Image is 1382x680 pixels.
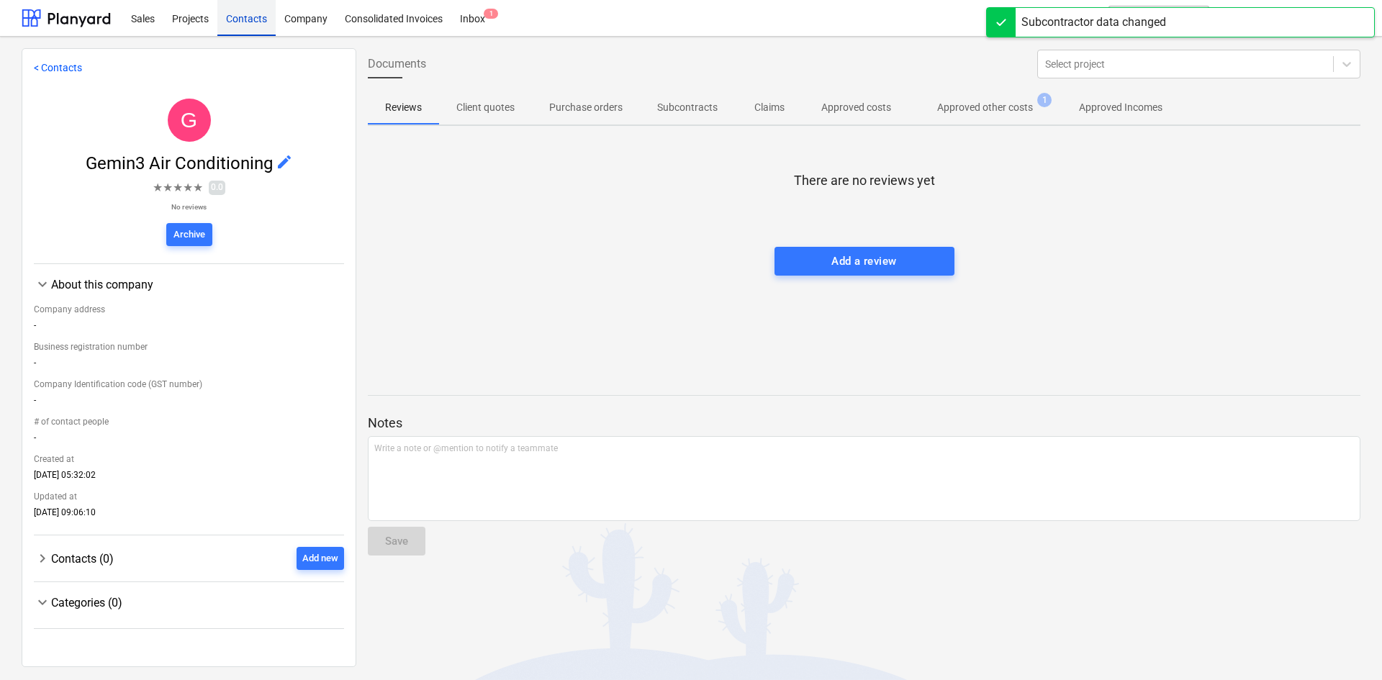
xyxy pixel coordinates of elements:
[774,247,954,276] button: Add a review
[752,100,787,115] p: Claims
[34,432,344,448] div: -
[153,179,163,196] span: ★
[484,9,498,19] span: 1
[368,55,426,73] span: Documents
[168,99,211,142] div: Gemin3
[302,550,338,567] div: Add new
[34,550,51,567] span: keyboard_arrow_right
[1021,14,1166,31] div: Subcontractor data changed
[657,100,718,115] p: Subcontracts
[34,276,51,293] span: keyboard_arrow_down
[385,100,422,115] p: Reviews
[51,596,344,609] div: Categories (0)
[173,227,205,243] div: Archive
[34,358,344,373] div: -
[51,552,114,566] span: Contacts (0)
[549,100,623,115] p: Purchase orders
[166,223,212,246] button: Archive
[297,547,344,570] button: Add new
[183,179,193,196] span: ★
[34,395,344,411] div: -
[34,594,344,611] div: Categories (0)
[181,108,197,132] span: G
[831,252,896,271] div: Add a review
[34,611,344,617] div: Categories (0)
[34,62,82,73] a: < Contacts
[173,179,183,196] span: ★
[34,276,344,293] div: About this company
[34,293,344,523] div: About this company
[34,411,344,432] div: # of contact people
[209,181,225,194] span: 0.0
[1037,93,1052,107] span: 1
[34,299,344,320] div: Company address
[821,100,891,115] p: Approved costs
[456,100,515,115] p: Client quotes
[276,153,293,171] span: edit
[794,172,935,189] p: There are no reviews yet
[86,153,276,173] span: Gemin3 Air Conditioning
[34,336,344,358] div: Business registration number
[163,179,173,196] span: ★
[34,373,344,395] div: Company Identification code (GST number)
[34,470,344,486] div: [DATE] 05:32:02
[368,414,1360,432] p: Notes
[34,594,51,611] span: keyboard_arrow_down
[1079,100,1162,115] p: Approved Incomes
[937,100,1033,115] p: Approved other costs
[1310,611,1382,680] iframe: Chat Widget
[34,320,344,336] div: -
[34,547,344,570] div: Contacts (0)Add new
[34,448,344,470] div: Created at
[51,278,344,291] div: About this company
[34,507,344,523] div: [DATE] 09:06:10
[153,202,225,212] p: No reviews
[34,486,344,507] div: Updated at
[193,179,203,196] span: ★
